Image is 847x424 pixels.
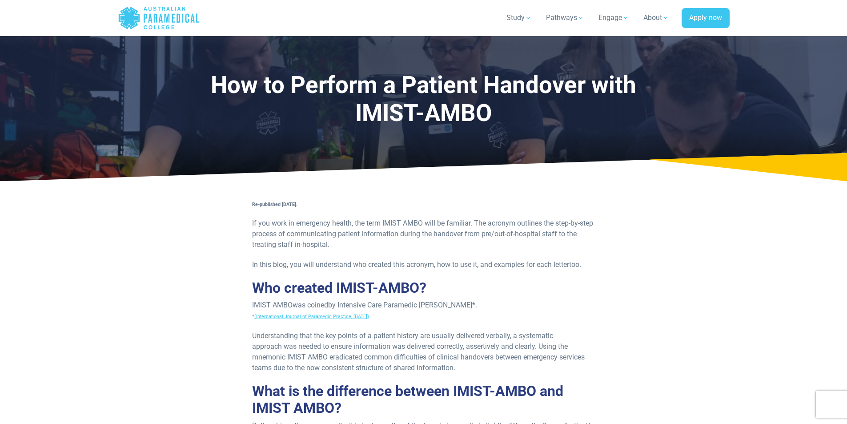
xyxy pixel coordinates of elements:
a: About [638,5,674,30]
span: by Intensive Care Paramedic [PERSON_NAME]*. [328,301,477,309]
span: IMIST AMBO [252,301,293,309]
span: If you work in emergency health, the term IMIST AMBO will be familiar. The acronym outlines the s... [252,219,593,249]
a: Australian Paramedical College [118,4,200,32]
a: Apply now [682,8,730,28]
span: Who created IMIST-AMBO? [252,279,426,296]
span: In this blog, you will understand who created this acronym, how to use it, and examples for each ... [252,260,569,269]
strong: Re-published [DATE]. [252,202,297,207]
p: Understanding that the key points of a patient history are usually delivered verbally, a systemat... [252,331,595,373]
span: too [569,260,579,269]
h2: What is the difference between IMIST-AMBO and IMIST AMBO? [252,383,595,417]
a: Pathways [541,5,590,30]
a: (International Journal of Paramedic Practice, [DATE]) [254,314,369,319]
a: Engage [593,5,634,30]
span: was coined [293,301,328,309]
h1: How to Perform a Patient Handover with IMIST-AMBO [194,71,653,128]
span: . [579,260,581,269]
a: Study [501,5,537,30]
